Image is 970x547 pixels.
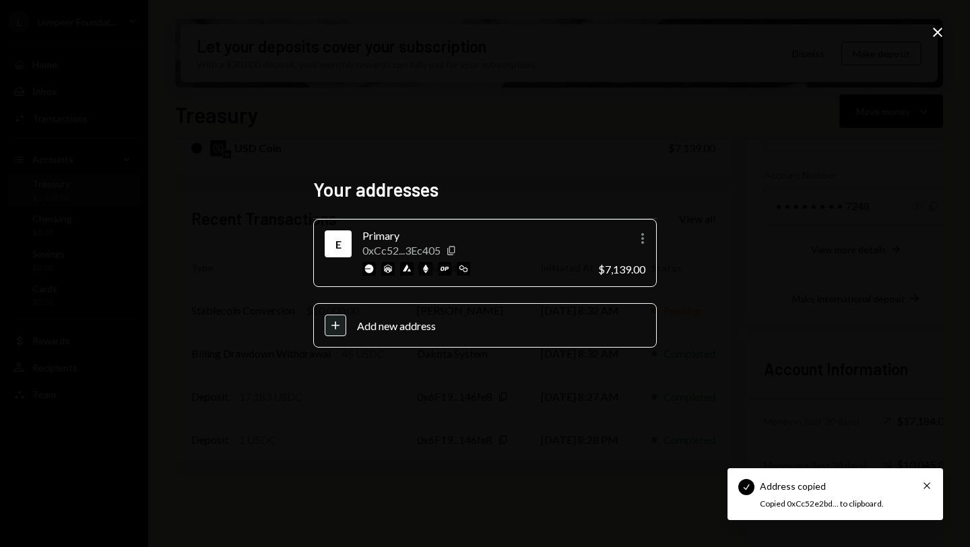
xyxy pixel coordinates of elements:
img: polygon-mainnet [457,262,470,276]
img: optimism-mainnet [438,262,451,276]
div: Ethereum [327,233,349,255]
div: 0xCc52...3Ec405 [362,244,441,257]
button: Add new address [313,303,657,348]
div: Primary [362,228,587,244]
img: base-mainnet [362,262,376,276]
img: arbitrum-mainnet [381,262,395,276]
div: Add new address [357,319,645,332]
h2: Your addresses [313,176,657,203]
div: Address copied [760,479,826,493]
div: $7,139.00 [598,263,645,276]
img: ethereum-mainnet [419,262,432,276]
img: avalanche-mainnet [400,262,414,276]
div: Copied 0xCc52e2bd... to clipboard. [760,498,903,510]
